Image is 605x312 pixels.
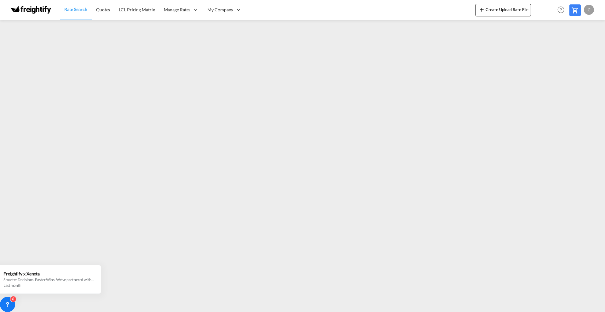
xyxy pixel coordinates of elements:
[584,5,594,15] div: C
[164,7,191,13] span: Manage Rates
[556,4,569,16] div: Help
[119,7,155,12] span: LCL Pricing Matrix
[207,7,233,13] span: My Company
[9,3,52,17] img: 28e0c49033e311f09bfa1b514ae71a24.png
[64,7,87,12] span: Rate Search
[475,4,531,16] button: icon-plus 400-fgCreate Upload Rate File
[96,7,110,12] span: Quotes
[556,4,566,15] span: Help
[478,6,486,13] md-icon: icon-plus 400-fg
